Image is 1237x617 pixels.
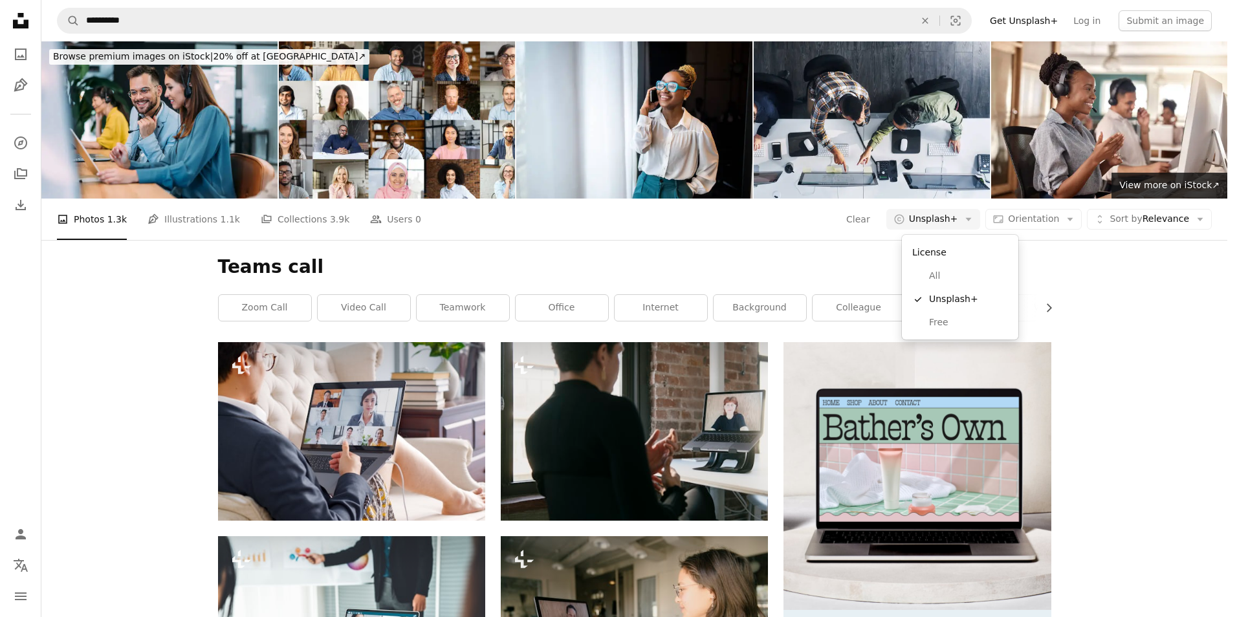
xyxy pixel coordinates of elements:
div: Unsplash+ [902,235,1018,340]
span: Free [929,316,1008,329]
button: Unsplash+ [886,209,981,230]
span: All [929,270,1008,283]
span: Unsplash+ [909,213,958,226]
div: License [907,240,1013,265]
span: Unsplash+ [929,293,1008,306]
button: Orientation [985,209,1082,230]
